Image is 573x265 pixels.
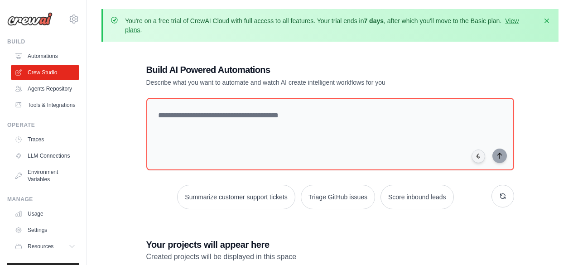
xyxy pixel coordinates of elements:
[11,98,79,112] a: Tools & Integrations
[146,63,451,76] h1: Build AI Powered Automations
[11,132,79,147] a: Traces
[11,207,79,221] a: Usage
[491,185,514,207] button: Get new suggestions
[11,239,79,254] button: Resources
[364,17,384,24] strong: 7 days
[7,121,79,129] div: Operate
[11,49,79,63] a: Automations
[146,251,514,263] p: Created projects will be displayed in this space
[146,238,514,251] h3: Your projects will appear here
[7,12,53,26] img: Logo
[11,149,79,163] a: LLM Connections
[146,78,451,87] p: Describe what you want to automate and watch AI create intelligent workflows for you
[472,149,485,163] button: Click to speak your automation idea
[11,223,79,237] a: Settings
[177,185,295,209] button: Summarize customer support tickets
[301,185,375,209] button: Triage GitHub issues
[7,196,79,203] div: Manage
[125,16,537,34] p: You're on a free trial of CrewAI Cloud with full access to all features. Your trial ends in , aft...
[7,38,79,45] div: Build
[11,82,79,96] a: Agents Repository
[11,165,79,187] a: Environment Variables
[380,185,454,209] button: Score inbound leads
[28,243,53,250] span: Resources
[11,65,79,80] a: Crew Studio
